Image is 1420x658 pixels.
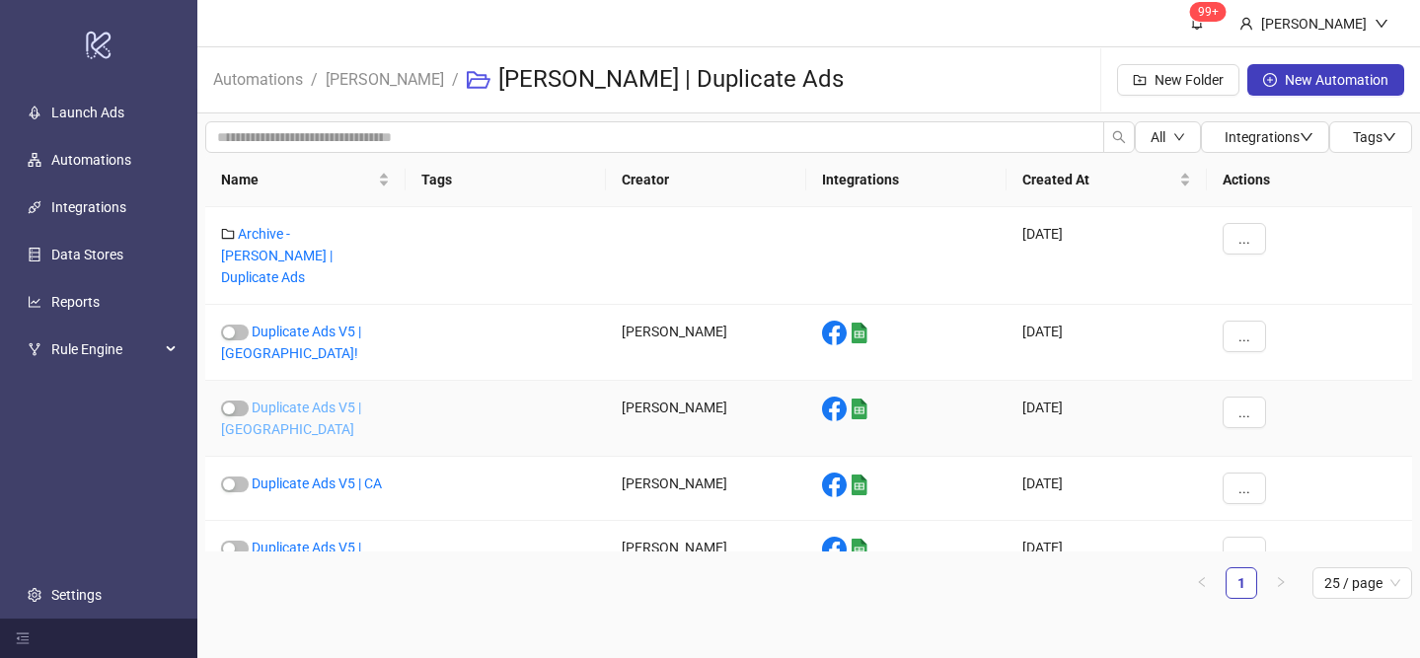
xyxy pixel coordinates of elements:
[51,199,126,215] a: Integrations
[51,247,123,262] a: Data Stores
[28,342,41,356] span: fork
[51,329,160,369] span: Rule Engine
[1186,567,1218,599] li: Previous Page
[1223,397,1266,428] button: ...
[1207,153,1412,207] th: Actions
[1265,567,1297,599] li: Next Page
[1135,121,1201,153] button: Alldown
[606,153,806,207] th: Creator
[1265,567,1297,599] button: right
[1247,64,1404,96] button: New Automation
[498,64,844,96] h3: [PERSON_NAME] | Duplicate Ads
[1007,207,1207,305] div: [DATE]
[1151,129,1165,145] span: All
[1133,73,1147,87] span: folder-add
[322,67,448,89] a: [PERSON_NAME]
[221,540,361,577] a: Duplicate Ads V5 | AUNZ
[1300,130,1313,144] span: down
[1190,2,1227,22] sup: 1527
[1263,73,1277,87] span: plus-circle
[1383,130,1396,144] span: down
[1285,72,1388,88] span: New Automation
[1201,121,1329,153] button: Integrationsdown
[1238,329,1250,344] span: ...
[1223,321,1266,352] button: ...
[252,475,382,491] a: Duplicate Ads V5 | CA
[221,400,361,437] a: Duplicate Ads V5 | [GEOGRAPHIC_DATA]
[1007,305,1207,381] div: [DATE]
[1225,129,1313,145] span: Integrations
[467,68,490,92] span: folder-open
[1223,223,1266,255] button: ...
[1239,17,1253,31] span: user
[1173,131,1185,143] span: down
[221,169,374,190] span: Name
[51,105,124,120] a: Launch Ads
[1312,567,1412,599] div: Page Size
[1190,16,1204,30] span: bell
[1112,130,1126,144] span: search
[311,48,318,111] li: /
[1196,576,1208,588] span: left
[205,153,406,207] th: Name
[1253,13,1375,35] div: [PERSON_NAME]
[1227,568,1256,598] a: 1
[51,587,102,603] a: Settings
[1007,521,1207,597] div: [DATE]
[806,153,1007,207] th: Integrations
[1238,545,1250,560] span: ...
[1007,457,1207,521] div: [DATE]
[221,226,333,285] a: Archive - [PERSON_NAME] | Duplicate Ads
[16,631,30,645] span: menu-fold
[1226,567,1257,599] li: 1
[221,227,235,241] span: folder
[1324,568,1400,598] span: 25 / page
[1375,17,1388,31] span: down
[1007,381,1207,457] div: [DATE]
[209,67,307,89] a: Automations
[221,324,361,361] a: Duplicate Ads V5 | [GEOGRAPHIC_DATA]!
[1117,64,1239,96] button: New Folder
[406,153,606,207] th: Tags
[1155,72,1224,88] span: New Folder
[1007,153,1207,207] th: Created At
[51,152,131,168] a: Automations
[606,457,806,521] div: [PERSON_NAME]
[51,294,100,310] a: Reports
[1238,231,1250,247] span: ...
[452,48,459,111] li: /
[1275,576,1287,588] span: right
[1329,121,1412,153] button: Tagsdown
[1022,169,1175,190] span: Created At
[1223,473,1266,504] button: ...
[606,521,806,597] div: [PERSON_NAME]
[1238,404,1250,420] span: ...
[606,305,806,381] div: [PERSON_NAME]
[606,381,806,457] div: [PERSON_NAME]
[1238,480,1250,496] span: ...
[1223,537,1266,568] button: ...
[1186,567,1218,599] button: left
[1353,129,1396,145] span: Tags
